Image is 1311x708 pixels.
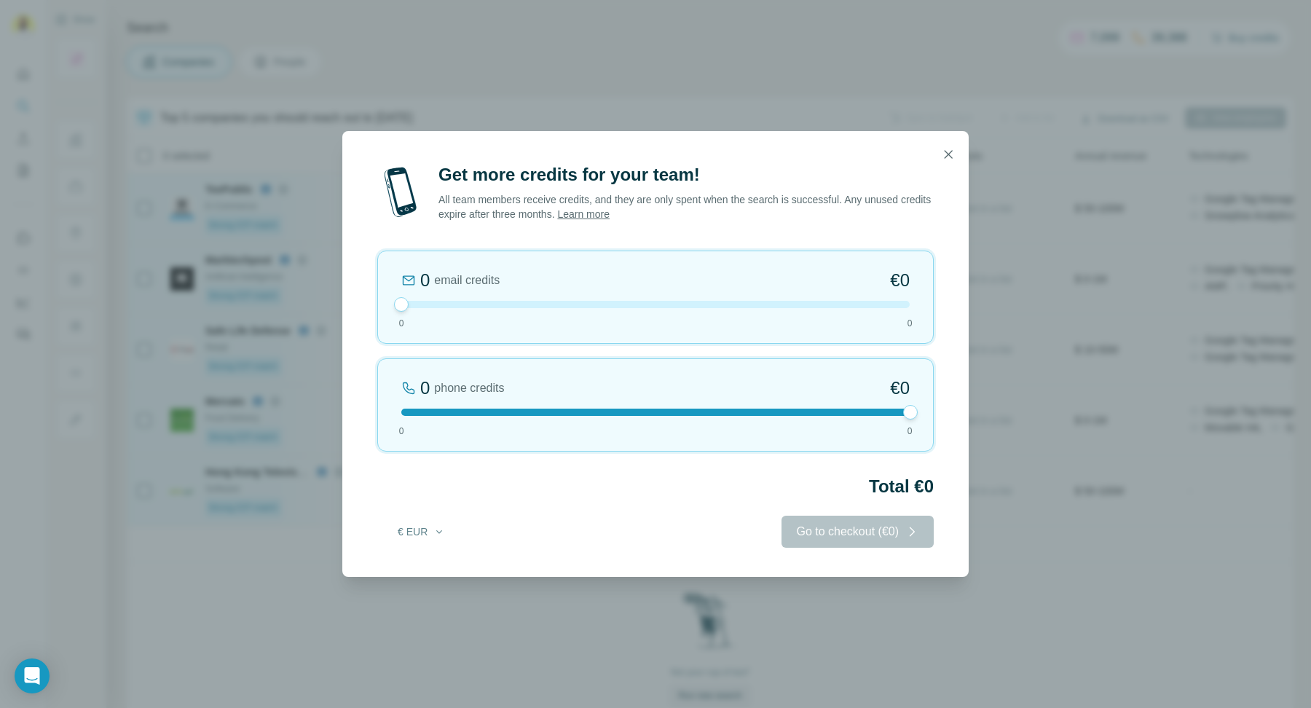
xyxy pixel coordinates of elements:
p: All team members receive credits, and they are only spent when the search is successful. Any unus... [438,192,934,221]
div: 0 [420,377,430,400]
span: €0 [890,377,910,400]
span: €0 [890,269,910,292]
span: phone credits [434,379,504,397]
div: Open Intercom Messenger [15,658,50,693]
span: email credits [434,272,500,289]
span: 0 [399,317,404,330]
span: 0 [399,425,404,438]
span: 0 [908,317,913,330]
h2: Total €0 [377,475,934,498]
img: mobile-phone [377,163,424,221]
button: € EUR [387,519,455,545]
div: 0 [420,269,430,292]
a: Learn more [557,208,610,220]
span: 0 [908,425,913,438]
